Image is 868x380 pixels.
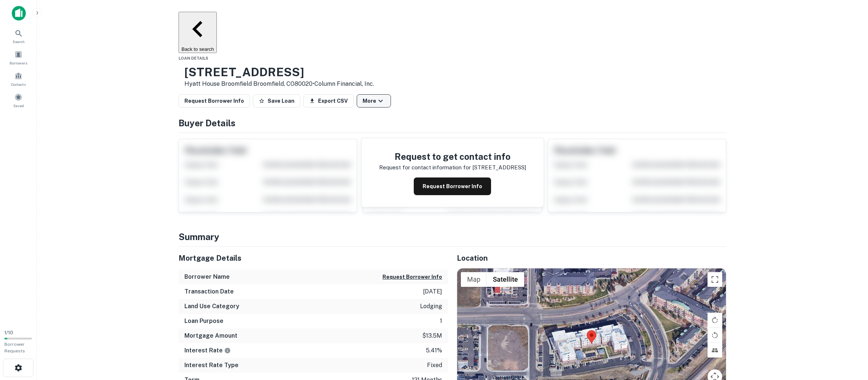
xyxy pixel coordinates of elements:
[487,272,524,287] button: Show satellite imagery
[461,272,487,287] button: Show street map
[184,302,239,311] h6: Land Use Category
[472,163,526,172] p: [STREET_ADDRESS]
[708,328,722,342] button: Rotate map counterclockwise
[184,272,230,281] h6: Borrower Name
[184,287,234,296] h6: Transaction Date
[2,90,35,110] a: Saved
[253,94,300,108] button: Save Loan
[13,39,25,45] span: Search
[357,94,391,108] button: More
[179,116,726,130] h4: Buyer Details
[179,94,250,108] button: Request Borrower Info
[422,331,442,340] p: $13.5m
[708,272,722,287] button: Toggle fullscreen view
[2,69,35,89] a: Contacts
[414,177,491,195] button: Request Borrower Info
[184,65,374,79] h3: [STREET_ADDRESS]
[708,343,722,358] button: Tilt map
[423,287,442,296] p: [DATE]
[224,347,231,354] svg: The interest rates displayed on the website are for informational purposes only and may be report...
[179,12,217,53] button: Back to search
[10,60,27,66] span: Borrowers
[4,330,13,335] span: 1 / 10
[831,321,868,356] iframe: Chat Widget
[426,346,442,355] p: 5.41%
[184,80,374,88] p: Hyatt house broomfield Broomfield, CO80020 •
[2,26,35,46] a: Search
[427,361,442,370] p: fixed
[303,94,354,108] button: Export CSV
[184,317,223,326] h6: Loan Purpose
[179,253,448,264] h5: Mortgage Details
[179,230,726,243] h4: Summary
[420,302,442,311] p: lodging
[379,163,471,172] p: Request for contact information for
[440,317,442,326] p: 1
[4,342,25,353] span: Borrower Requests
[11,81,26,87] span: Contacts
[708,313,722,327] button: Rotate map clockwise
[314,80,374,87] a: Column Financial, Inc.
[184,346,231,355] h6: Interest Rate
[382,272,442,281] button: Request Borrower Info
[184,331,237,340] h6: Mortgage Amount
[13,103,24,109] span: Saved
[2,47,35,67] a: Borrowers
[457,253,726,264] h5: Location
[184,361,239,370] h6: Interest Rate Type
[179,56,208,60] span: Loan Details
[12,6,26,21] img: capitalize-icon.png
[379,150,526,163] h4: Request to get contact info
